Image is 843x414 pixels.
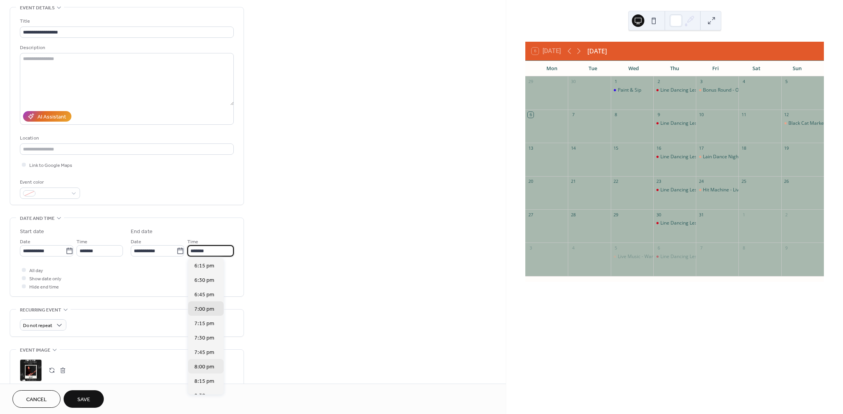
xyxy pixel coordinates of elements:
[656,112,662,118] div: 9
[703,187,809,193] div: Hit Machine - Live Music at [GEOGRAPHIC_DATA]
[570,179,576,184] div: 21
[660,120,765,127] div: Line Dancing Lessons with Dance Your Boots Off
[194,319,214,327] span: 7:15 pm
[613,179,619,184] div: 22
[131,228,153,236] div: End date
[653,253,696,260] div: Line Dancing Lessons with Dance Your Boots Off
[528,212,534,218] div: 27
[698,79,704,85] div: 3
[656,145,662,151] div: 16
[784,212,790,218] div: 2
[194,348,214,356] span: 7:45 pm
[660,154,765,160] div: Line Dancing Lessons with Dance Your Boots Off
[29,161,72,170] span: Link to Google Maps
[784,145,790,151] div: 19
[20,4,55,12] span: Event details
[528,245,534,251] div: 3
[698,112,704,118] div: 10
[741,212,747,218] div: 1
[20,214,55,223] span: Date and time
[788,120,825,127] div: Black Cat Market
[696,187,738,193] div: Hit Machine - Live Music at Zesti
[194,305,214,313] span: 7:00 pm
[20,346,50,354] span: Event image
[660,187,765,193] div: Line Dancing Lessons with Dance Your Boots Off
[784,245,790,251] div: 9
[23,321,52,330] span: Do not repeat
[532,61,573,76] div: Mon
[656,79,662,85] div: 2
[695,61,736,76] div: Fri
[64,390,104,408] button: Save
[187,238,198,246] span: Time
[653,87,696,94] div: Line Dancing Lessons with Dance Your Boots Off
[570,245,576,251] div: 4
[698,245,704,251] div: 7
[698,179,704,184] div: 24
[194,377,214,385] span: 8:15 pm
[741,245,747,251] div: 8
[653,154,696,160] div: Line Dancing Lessons with Dance Your Boots Off
[698,145,704,151] div: 17
[696,154,738,160] div: Lain Dance Night with DJ CJ
[613,61,654,76] div: Wed
[781,120,824,127] div: Black Cat Market
[37,113,66,121] div: AI Assistant
[613,79,619,85] div: 1
[77,396,90,404] span: Save
[29,267,43,275] span: All day
[613,212,619,218] div: 29
[653,220,696,226] div: Line Dancing Lessons with Dance Your Boots Off
[653,187,696,193] div: Line Dancing Lessons with Dance Your Boots Off
[194,262,214,270] span: 6:15 pm
[618,253,664,260] div: Live Music - Warsloth
[653,120,696,127] div: Line Dancing Lessons with Dance Your Boots Off
[613,145,619,151] div: 15
[12,390,60,408] button: Cancel
[611,253,653,260] div: Live Music - Warsloth
[696,87,738,94] div: Bonus Round - Open Line Dancing
[570,212,576,218] div: 28
[20,228,44,236] div: Start date
[660,87,765,94] div: Line Dancing Lessons with Dance Your Boots Off
[20,17,232,25] div: Title
[656,245,662,251] div: 6
[703,154,794,160] div: Lain Dance Night with DJ [PERSON_NAME]
[29,283,59,291] span: Hide end time
[784,112,790,118] div: 12
[654,61,695,76] div: Thu
[611,87,653,94] div: Paint & Sip
[777,61,818,76] div: Sun
[613,245,619,251] div: 5
[703,87,776,94] div: Bonus Round - Open Line Dancing
[20,238,30,246] span: Date
[194,363,214,371] span: 8:00 pm
[194,334,214,342] span: 7:30 pm
[194,290,214,299] span: 6:45 pm
[528,112,534,118] div: 6
[23,111,71,122] button: AI Assistant
[656,179,662,184] div: 23
[741,145,747,151] div: 18
[741,179,747,184] div: 25
[736,61,777,76] div: Sat
[29,275,61,283] span: Show date only
[20,178,78,186] div: Event color
[76,238,87,246] span: Time
[587,46,607,56] div: [DATE]
[570,79,576,85] div: 30
[26,396,47,404] span: Cancel
[131,238,141,246] span: Date
[618,87,641,94] div: Paint & Sip
[570,112,576,118] div: 7
[660,253,765,260] div: Line Dancing Lessons with Dance Your Boots Off
[570,145,576,151] div: 14
[20,306,61,314] span: Recurring event
[784,179,790,184] div: 26
[528,79,534,85] div: 29
[698,212,704,218] div: 31
[573,61,614,76] div: Tue
[741,79,747,85] div: 4
[194,391,214,400] span: 8:30 pm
